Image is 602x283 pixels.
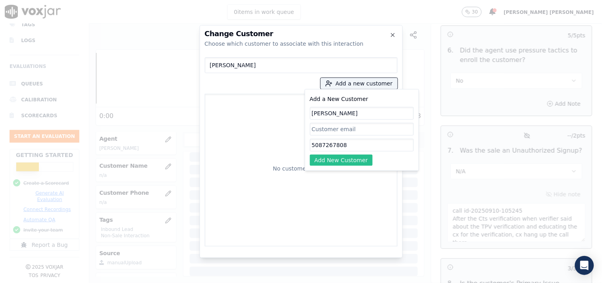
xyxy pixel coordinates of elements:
[205,30,398,37] h2: Change Customer
[321,78,398,89] button: Add a new customer
[205,57,398,73] input: Search Customers
[310,123,414,136] input: Customer email
[310,155,373,166] button: Add New Customer
[310,139,414,151] input: Customer phone
[575,256,594,275] div: Open Intercom Messenger
[310,96,369,102] label: Add a New Customer
[205,40,398,48] div: Choose which customer to associate with this interaction
[273,165,329,173] p: No customers found
[310,107,414,120] input: Customer name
